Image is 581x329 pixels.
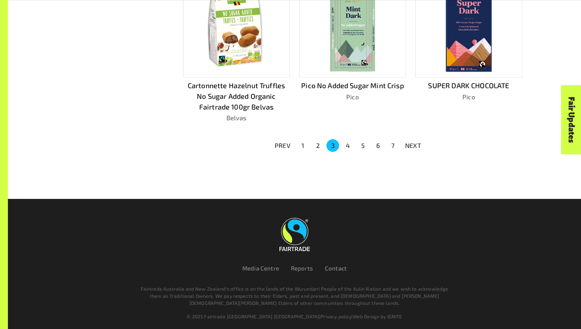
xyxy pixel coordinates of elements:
[291,265,313,272] a: Reports
[299,92,406,102] p: Pico
[321,314,351,319] a: Privacy policy
[270,138,426,153] nav: pagination navigation
[405,141,421,150] p: NEXT
[357,139,369,152] button: Go to page 5
[372,139,384,152] button: Go to page 6
[299,80,406,91] p: Pico No Added Sugar Mint Crisp
[270,138,295,153] button: PREV
[296,139,309,152] button: Go to page 1
[400,138,426,153] button: NEXT
[183,113,290,123] p: Belvas
[353,314,402,319] a: Web Design by IGNITE
[57,313,532,320] div: | |
[326,139,339,152] button: page 3
[242,265,279,272] a: Media Centre
[325,265,347,272] a: Contact
[415,92,522,102] p: Pico
[415,80,522,91] p: SUPER DARK CHOCOLATE
[387,139,399,152] button: Go to page 7
[341,139,354,152] button: Go to page 4
[187,314,319,319] span: © 2025 Fairtrade [GEOGRAPHIC_DATA] [GEOGRAPHIC_DATA]
[137,285,452,306] p: Fairtrade Australia and New Zealand’s office is on the lands of the Wurundjeri People of the Kuli...
[311,139,324,152] button: Go to page 2
[275,141,290,150] p: PREV
[183,80,290,112] p: Cartonnette Hazelnut Truffles No Sugar Added Organic Fairtrade 100gr Belvas
[279,218,310,251] img: Fairtrade Australia New Zealand logo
